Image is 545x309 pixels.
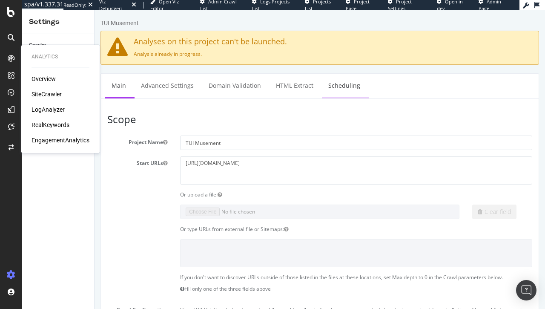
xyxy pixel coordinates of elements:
[6,125,79,136] label: Project Name
[69,149,73,156] button: Start URLs
[29,41,46,50] div: Crawler
[6,293,79,303] label: Crawl Configuration
[32,136,89,144] a: EngagementAnalytics
[6,146,79,156] label: Start URLs
[32,121,69,129] a: RealKeywords
[86,146,438,174] textarea: [URL][DOMAIN_NAME]
[29,17,87,27] div: Settings
[227,64,272,87] a: Scheduling
[32,90,62,98] a: SiteCrawler
[86,263,438,271] p: If you don't want to discover URLs outside of those listed in the files at these locations, set M...
[6,9,44,17] div: TUI Musement
[63,2,86,9] div: ReadOnly:
[86,275,438,282] p: Fill only one of the three fields above
[32,53,89,61] div: Analytics
[13,27,438,36] h4: Analyses on this project can't be launched.
[13,40,438,47] p: Analysis already in progress.
[32,75,56,83] a: Overview
[29,41,88,50] a: Crawler
[79,215,444,222] div: Or type URLs from external file or Sitemaps:
[108,64,173,87] a: Domain Validation
[516,280,536,300] div: Open Intercom Messenger
[13,104,438,115] h3: Scope
[69,128,73,136] button: Project Name
[175,64,225,87] a: HTML Extract
[79,181,444,188] div: Or upload a file:
[40,64,106,87] a: Advanced Settings
[11,64,38,87] a: Main
[32,105,65,114] a: LogAnalyzer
